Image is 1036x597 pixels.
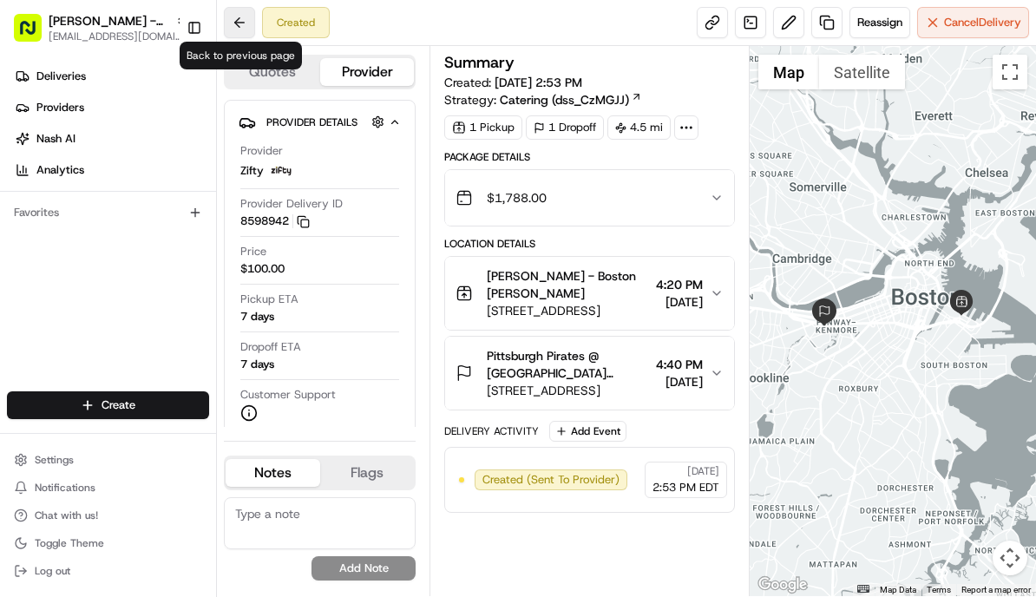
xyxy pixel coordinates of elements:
span: Nash AI [36,131,75,147]
div: Delivery Activity [444,424,539,438]
span: Toggle Theme [35,536,104,550]
span: Chat with us! [35,508,98,522]
h3: Summary [444,55,515,70]
span: [DATE] 2:53 PM [495,75,582,90]
button: 8598942 [240,213,310,229]
button: $1,788.00 [445,170,733,226]
span: [DATE] [243,316,279,330]
img: Dianne Alexi Soriano [17,299,45,327]
button: Create [7,391,209,419]
a: Providers [7,94,216,121]
span: Created (Sent To Provider) [482,472,620,488]
button: Quotes [226,58,320,86]
span: Pittsburgh Pirates @ [GEOGRAPHIC_DATA][PERSON_NAME] [487,347,648,382]
a: 📗Knowledge Base [10,381,140,412]
div: Package Details [444,150,734,164]
button: Chat with us! [7,503,209,528]
div: Past conversations [17,226,116,239]
span: $1,788.00 [487,189,547,207]
span: 2:53 PM EDT [652,480,719,495]
button: Toggle fullscreen view [993,55,1027,89]
img: 1736555255976-a54dd68f-1ca7-489b-9aae-adbdc363a1c4 [35,270,49,284]
input: Clear [45,112,286,130]
button: [PERSON_NAME] - [GEOGRAPHIC_DATA] [49,12,168,30]
span: Dropoff ETA [240,339,301,355]
span: Providers [36,100,84,115]
span: Cancel Delivery [944,15,1021,30]
div: Favorites [7,199,209,226]
span: Knowledge Base [35,388,133,405]
span: Zifty [240,163,264,179]
a: Report a map error [961,585,1031,594]
button: Flags [320,459,415,487]
span: • [233,316,239,330]
button: Show satellite imagery [819,55,905,89]
span: Created: [444,74,582,91]
span: 4:40 PM [656,356,703,373]
span: Price [240,244,266,259]
span: 4:20 PM [656,276,703,293]
div: 💻 [147,390,161,403]
div: 📗 [17,390,31,403]
p: Welcome 👋 [17,69,316,97]
a: Deliveries [7,62,216,90]
button: CancelDelivery [917,7,1029,38]
button: See all [269,222,316,243]
span: Provider Details [266,115,357,129]
img: zifty-logo-trans-sq.png [271,161,292,181]
button: Start new chat [295,171,316,192]
span: [STREET_ADDRESS] [487,382,648,399]
a: Nash AI [7,125,216,153]
span: • [144,269,150,283]
button: Notes [226,459,320,487]
a: 💻API Documentation [140,381,285,412]
a: Open this area in Google Maps (opens a new window) [754,574,811,596]
button: [PERSON_NAME] - Boston [PERSON_NAME][STREET_ADDRESS]4:20 PM[DATE] [445,257,733,330]
img: 1736555255976-a54dd68f-1ca7-489b-9aae-adbdc363a1c4 [35,317,49,331]
div: Back to previous page [180,42,302,69]
span: Notifications [35,481,95,495]
button: Toggle Theme [7,531,209,555]
span: Reassign [857,15,902,30]
button: Keyboard shortcuts [857,585,869,593]
span: [DATE] [656,373,703,390]
span: Analytics [36,162,84,178]
div: We're available if you need us! [78,183,239,197]
button: Map camera controls [993,541,1027,575]
div: Strategy: [444,91,642,108]
button: Reassign [849,7,910,38]
button: Add Event [549,421,626,442]
div: 1 Pickup [444,115,522,140]
button: Map Data [880,584,916,596]
span: Pylon [173,430,210,443]
span: $100.00 [240,261,285,277]
span: Provider Delivery ID [240,196,343,212]
div: 1 Dropoff [526,115,604,140]
a: Analytics [7,156,216,184]
span: [DATE] [154,269,189,283]
span: Create [102,397,135,413]
img: Google [754,574,811,596]
span: [STREET_ADDRESS] [487,302,648,319]
span: [PERSON_NAME] [PERSON_NAME] [54,316,230,330]
button: Provider Details [239,108,401,136]
span: Customer Support [240,387,336,403]
img: Grace Nketiah [17,253,45,280]
button: [EMAIL_ADDRESS][DOMAIN_NAME] [49,30,187,43]
img: Nash [17,17,52,52]
span: Settings [35,453,74,467]
span: Deliveries [36,69,86,84]
span: [PERSON_NAME] - Boston [PERSON_NAME] [487,267,648,302]
a: Catering (dss_CzMGJJ) [500,91,642,108]
span: Pickup ETA [240,292,298,307]
span: Provider [240,143,283,159]
button: Notifications [7,476,209,500]
div: Start new chat [78,166,285,183]
div: 7 days [240,357,274,372]
button: [PERSON_NAME] - [GEOGRAPHIC_DATA][EMAIL_ADDRESS][DOMAIN_NAME] [7,7,180,49]
button: Show street map [758,55,819,89]
button: Settings [7,448,209,472]
img: 1736555255976-a54dd68f-1ca7-489b-9aae-adbdc363a1c4 [17,166,49,197]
